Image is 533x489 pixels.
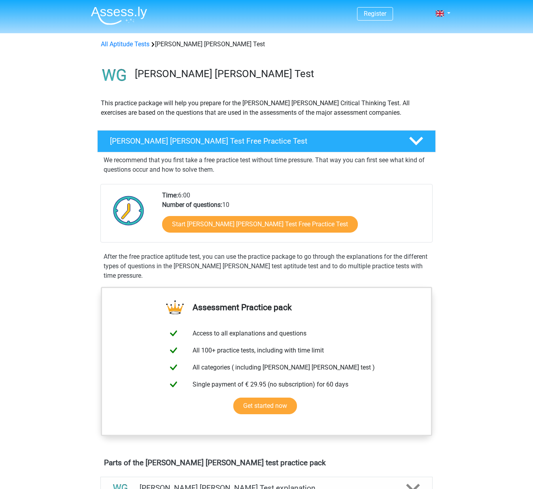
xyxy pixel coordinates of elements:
h4: Parts of the [PERSON_NAME] [PERSON_NAME] test practice pack [104,458,429,467]
img: Assessly [91,6,147,25]
p: We recommend that you first take a free practice test without time pressure. That way you can fir... [104,155,429,174]
div: 6:00 10 [156,191,432,242]
b: Number of questions: [162,201,222,208]
a: Register [364,10,386,17]
img: watson glaser test [98,59,131,92]
h4: [PERSON_NAME] [PERSON_NAME] Test Free Practice Test [110,136,396,146]
a: All Aptitude Tests [101,40,149,48]
img: Clock [109,191,149,230]
div: After the free practice aptitude test, you can use the practice package to go through the explana... [100,252,433,281]
div: [PERSON_NAME] [PERSON_NAME] Test [98,40,435,49]
a: Start [PERSON_NAME] [PERSON_NAME] Test Free Practice Test [162,216,358,233]
a: Get started now [233,398,297,414]
h3: [PERSON_NAME] [PERSON_NAME] Test [135,68,429,80]
b: Time: [162,191,178,199]
a: [PERSON_NAME] [PERSON_NAME] Test Free Practice Test [94,130,439,152]
p: This practice package will help you prepare for the [PERSON_NAME] [PERSON_NAME] Critical Thinking... [101,99,432,118]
